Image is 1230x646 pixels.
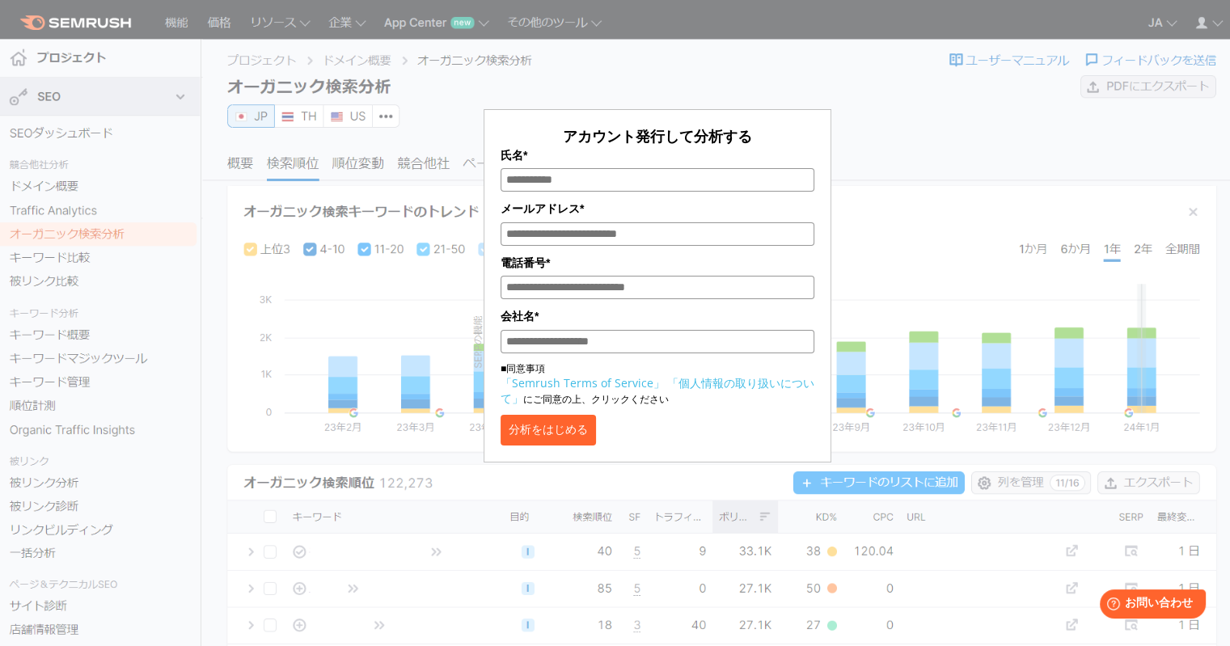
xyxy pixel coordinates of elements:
[501,375,665,391] a: 「Semrush Terms of Service」
[501,361,814,407] p: ■同意事項 にご同意の上、クリックください
[501,415,596,445] button: 分析をはじめる
[501,375,814,406] a: 「個人情報の取り扱いについて」
[501,254,814,272] label: 電話番号*
[501,200,814,217] label: メールアドレス*
[1086,583,1212,628] iframe: Help widget launcher
[563,126,752,146] span: アカウント発行して分析する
